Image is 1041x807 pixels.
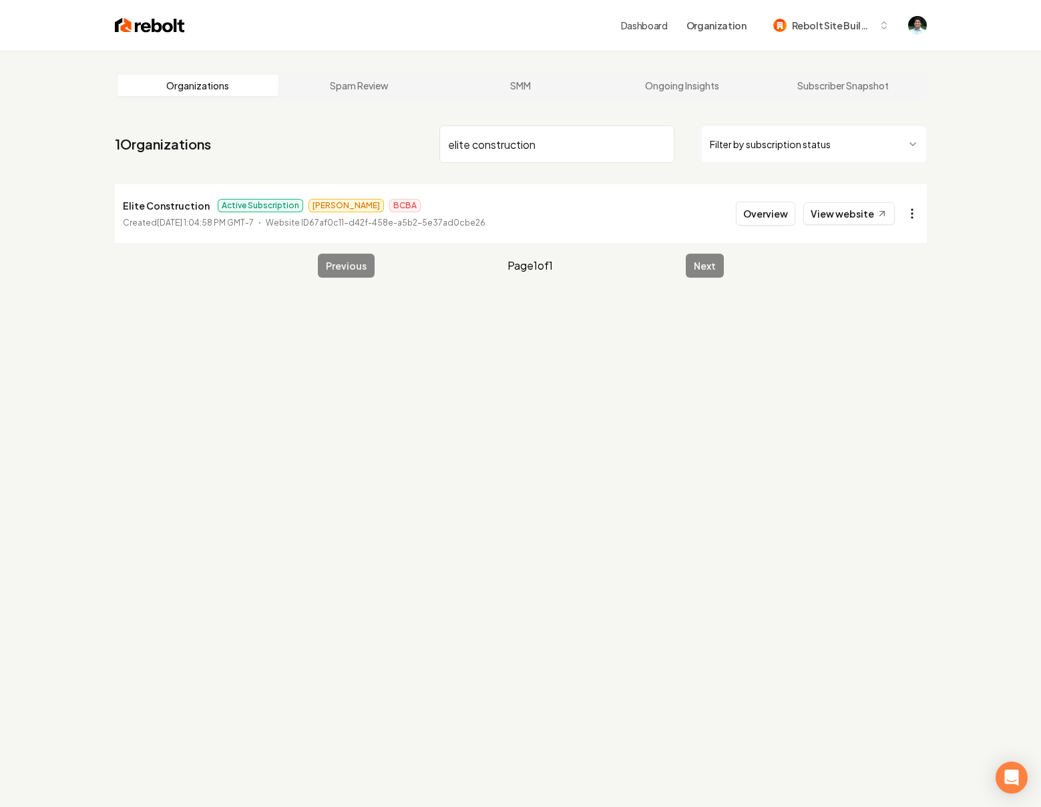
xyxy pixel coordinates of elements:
a: View website [803,202,895,225]
div: Open Intercom Messenger [996,762,1028,794]
span: [PERSON_NAME] [308,199,384,212]
img: Arwin Rahmatpanah [908,16,927,35]
p: Elite Construction [123,198,210,214]
a: 1Organizations [115,135,211,154]
span: Page 1 of 1 [507,258,553,274]
a: Subscriber Snapshot [763,75,924,96]
a: Dashboard [621,19,668,32]
span: Rebolt Site Builder [792,19,873,33]
button: Overview [736,202,795,226]
time: [DATE] 1:04:58 PM GMT-7 [157,218,254,228]
span: BCBA [389,199,421,212]
a: Spam Review [278,75,440,96]
a: Ongoing Insights [601,75,763,96]
a: SMM [440,75,602,96]
input: Search by name or ID [439,125,674,163]
img: Rebolt Site Builder [773,19,787,32]
a: Organizations [118,75,279,96]
span: Active Subscription [218,199,303,212]
button: Open user button [908,16,927,35]
img: Rebolt Logo [115,16,185,35]
button: Organization [678,13,755,37]
p: Website ID 67af0c11-d42f-458e-a5b2-5e37ad0cbe26 [266,216,485,230]
p: Created [123,216,254,230]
